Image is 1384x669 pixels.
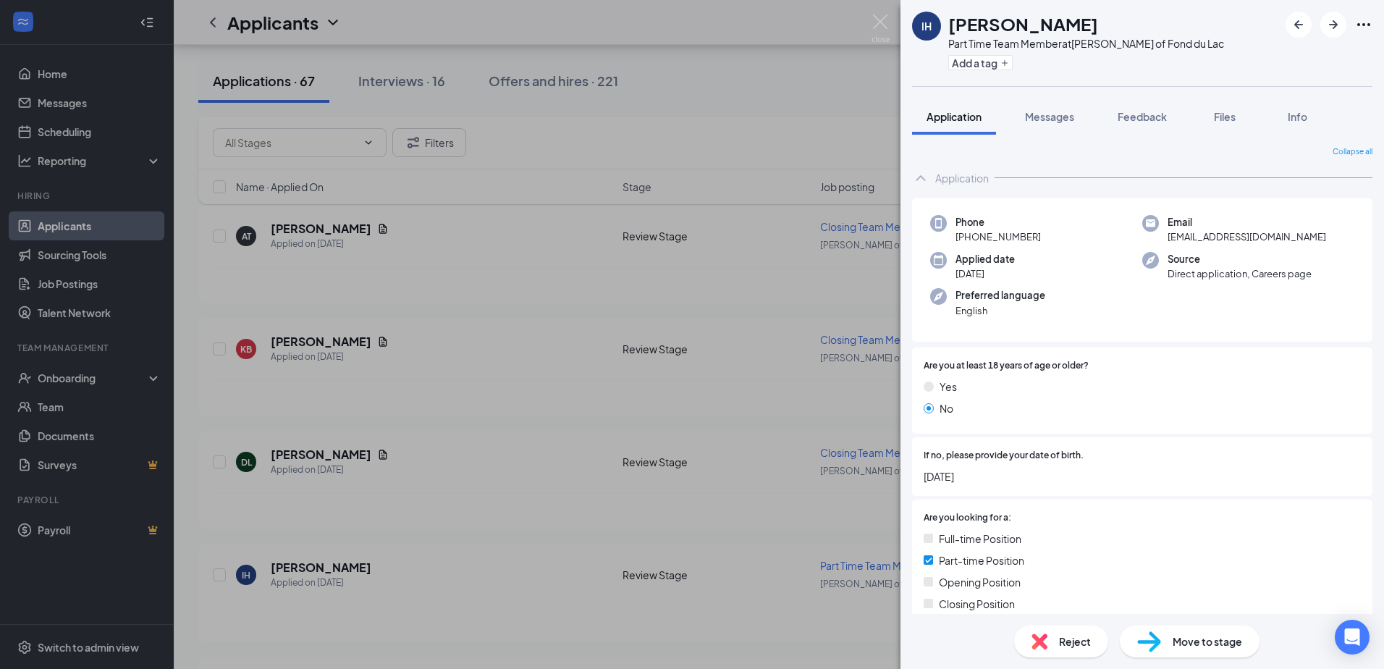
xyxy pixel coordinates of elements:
[939,552,1024,568] span: Part-time Position
[939,596,1015,612] span: Closing Position
[955,288,1045,303] span: Preferred language
[1325,16,1342,33] svg: ArrowRight
[955,230,1041,244] span: [PHONE_NUMBER]
[935,171,989,185] div: Application
[1214,110,1236,123] span: Files
[1000,59,1009,67] svg: Plus
[1286,12,1312,38] button: ArrowLeftNew
[955,215,1041,230] span: Phone
[948,55,1013,70] button: PlusAdd a tag
[948,12,1098,36] h1: [PERSON_NAME]
[955,252,1015,266] span: Applied date
[1168,230,1326,244] span: [EMAIL_ADDRESS][DOMAIN_NAME]
[1118,110,1167,123] span: Feedback
[955,303,1045,318] span: English
[927,110,982,123] span: Application
[1168,252,1312,266] span: Source
[1320,12,1346,38] button: ArrowRight
[912,169,929,187] svg: ChevronUp
[1025,110,1074,123] span: Messages
[921,19,932,33] div: IH
[1168,215,1326,230] span: Email
[939,574,1021,590] span: Opening Position
[948,36,1224,51] div: Part Time Team Member at [PERSON_NAME] of Fond du Lac
[955,266,1015,281] span: [DATE]
[940,379,957,395] span: Yes
[1288,110,1307,123] span: Info
[1333,146,1372,158] span: Collapse all
[1355,16,1372,33] svg: Ellipses
[924,449,1084,463] span: If no, please provide your date of birth.
[1173,634,1242,649] span: Move to stage
[924,511,1011,525] span: Are you looking for a:
[924,468,1361,484] span: [DATE]
[1168,266,1312,281] span: Direct application, Careers page
[939,531,1021,547] span: Full-time Position
[940,400,953,416] span: No
[1290,16,1307,33] svg: ArrowLeftNew
[1059,634,1091,649] span: Reject
[924,359,1089,373] span: Are you at least 18 years of age or older?
[1335,620,1370,655] div: Open Intercom Messenger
